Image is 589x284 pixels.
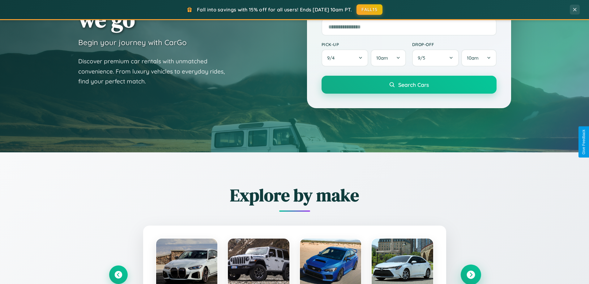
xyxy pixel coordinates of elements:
label: Drop-off [412,42,497,47]
div: Give Feedback [582,129,586,155]
h2: Explore by make [109,183,480,207]
button: 10am [371,49,406,66]
p: Discover premium car rentals with unmatched convenience. From luxury vehicles to everyday rides, ... [78,56,233,87]
button: FALL15 [356,4,382,15]
button: Search Cars [322,76,497,94]
button: 10am [461,49,496,66]
span: Fall into savings with 15% off for all users! Ends [DATE] 10am PT. [197,6,352,13]
span: 9 / 4 [327,55,338,61]
span: 10am [376,55,388,61]
span: 9 / 5 [418,55,428,61]
button: 9/5 [412,49,459,66]
span: 10am [467,55,479,61]
span: Search Cars [398,81,429,88]
button: 9/4 [322,49,369,66]
label: Pick-up [322,42,406,47]
h3: Begin your journey with CarGo [78,38,187,47]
